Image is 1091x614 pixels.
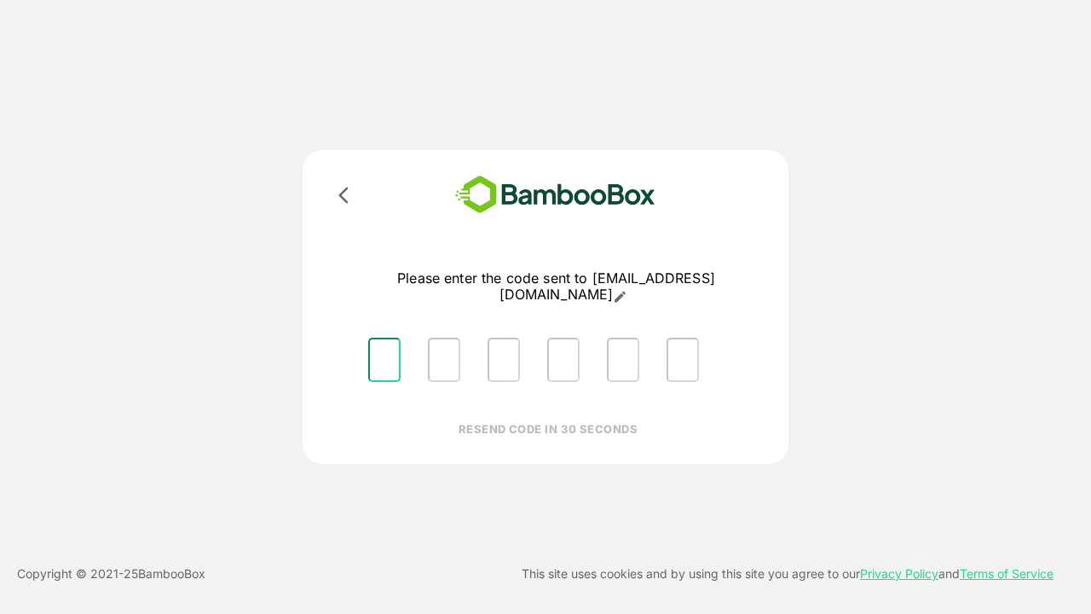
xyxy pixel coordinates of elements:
a: Terms of Service [960,566,1053,581]
a: Privacy Policy [860,566,938,581]
img: bamboobox [430,171,680,219]
input: Please enter OTP character 5 [607,338,639,382]
input: Please enter OTP character 3 [488,338,520,382]
input: Please enter OTP character 6 [667,338,699,382]
p: Copyright © 2021- 25 BambooBox [17,564,205,584]
input: Please enter OTP character 4 [547,338,580,382]
p: Please enter the code sent to [EMAIL_ADDRESS][DOMAIN_NAME] [355,270,758,304]
input: Please enter OTP character 2 [428,338,460,382]
input: Please enter OTP character 1 [368,338,401,382]
p: This site uses cookies and by using this site you agree to our and [522,564,1053,584]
